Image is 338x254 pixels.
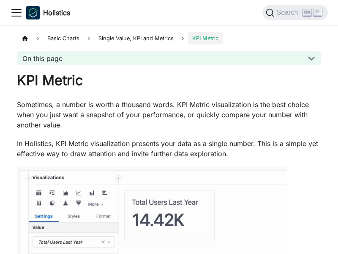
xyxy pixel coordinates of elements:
[43,8,70,18] b: Holistics
[17,32,321,44] nav: Breadcrumbs
[94,32,178,44] span: Single Value, KPI and Metrics
[313,8,322,16] kbd: K
[262,5,328,20] button: Search (Ctrl+K)
[10,6,23,19] button: Toggle navigation bar
[17,99,321,130] p: Sometimes, a number is worth a thousand words. KPI Metric visualization is the best choice when y...
[188,32,223,44] span: KPI Metric
[43,32,84,44] span: Basic Charts
[17,32,33,44] a: Home page
[26,6,40,19] img: Holistics
[26,6,70,19] a: HolisticsHolistics
[17,138,321,159] p: In Holistics, KPI Metric visualization presents your data as a single number. This is a simple ye...
[17,51,321,65] button: On this page
[274,9,303,17] span: Search
[17,72,321,89] h1: KPI Metric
